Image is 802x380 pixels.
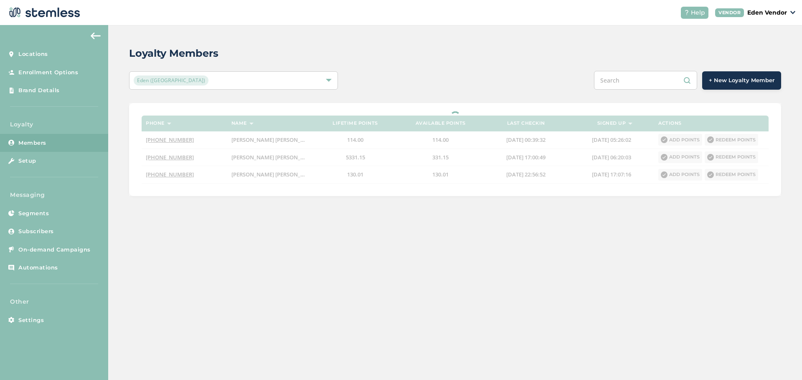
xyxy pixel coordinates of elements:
span: Members [18,139,46,147]
span: Locations [18,50,48,58]
iframe: Chat Widget [760,340,802,380]
p: Eden Vendor [747,8,787,17]
span: On-demand Campaigns [18,246,91,254]
span: Brand Details [18,86,60,95]
span: Eden ([GEOGRAPHIC_DATA]) [134,75,208,86]
span: Setup [18,157,36,165]
div: VENDOR [715,8,744,17]
input: Search [594,71,697,90]
span: Settings [18,316,44,325]
h2: Loyalty Members [129,46,218,61]
span: Subscribers [18,227,54,236]
img: icon-help-white-03924b79.svg [684,10,689,15]
img: icon-arrow-back-accent-c549486e.svg [91,33,101,39]
button: + New Loyalty Member [702,71,781,90]
span: + New Loyalty Member [709,76,774,85]
span: Segments [18,209,49,218]
span: Automations [18,264,58,272]
span: Enrollment Options [18,68,78,77]
img: icon_down-arrow-small-66adaf34.svg [790,11,795,14]
span: Help [691,8,705,17]
img: logo-dark-0685b13c.svg [7,4,80,21]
